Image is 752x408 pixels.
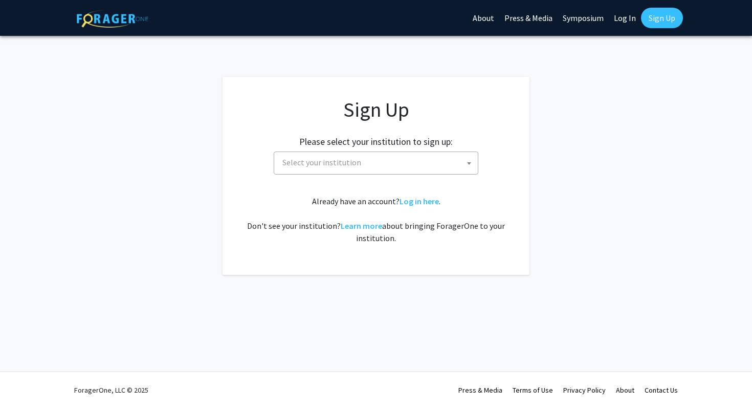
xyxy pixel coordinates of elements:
[458,385,502,395] a: Press & Media
[341,221,382,231] a: Learn more about bringing ForagerOne to your institution
[645,385,678,395] a: Contact Us
[616,385,634,395] a: About
[641,8,683,28] a: Sign Up
[243,97,509,122] h1: Sign Up
[282,157,361,167] span: Select your institution
[513,385,553,395] a: Terms of Use
[274,152,478,175] span: Select your institution
[299,136,453,147] h2: Please select your institution to sign up:
[77,10,148,28] img: ForagerOne Logo
[400,196,439,206] a: Log in here
[74,372,148,408] div: ForagerOne, LLC © 2025
[563,385,606,395] a: Privacy Policy
[278,152,478,173] span: Select your institution
[243,195,509,244] div: Already have an account? . Don't see your institution? about bringing ForagerOne to your institut...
